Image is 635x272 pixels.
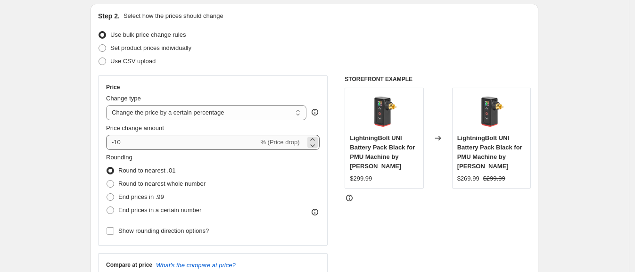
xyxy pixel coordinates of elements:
p: Select how the prices should change [124,11,223,21]
h6: STOREFRONT EXAMPLE [345,75,531,83]
span: LightningBolt UNI Battery Pack Black for PMU Machine by [PERSON_NAME] [457,134,522,170]
div: $299.99 [350,174,372,183]
img: fk-irons-lightningbolt-uni-battery-pack-for-pmu-tattoo-machine-black_80x.webp [365,93,403,131]
button: What's the compare at price? [156,262,236,269]
div: $269.99 [457,174,479,183]
span: Show rounding direction options? [118,227,209,234]
span: Change type [106,95,141,102]
div: help [310,107,320,117]
span: Round to nearest whole number [118,180,206,187]
h2: Step 2. [98,11,120,21]
strike: $299.99 [483,174,505,183]
img: fk-irons-lightningbolt-uni-battery-pack-for-pmu-tattoo-machine-black_80x.webp [472,93,510,131]
span: LightningBolt UNI Battery Pack Black for PMU Machine by [PERSON_NAME] [350,134,415,170]
span: Round to nearest .01 [118,167,175,174]
span: Rounding [106,154,132,161]
span: Set product prices individually [110,44,191,51]
span: End prices in .99 [118,193,164,200]
span: Use bulk price change rules [110,31,186,38]
span: % (Price drop) [260,139,299,146]
input: -15 [106,135,258,150]
h3: Compare at price [106,261,152,269]
span: Price change amount [106,124,164,132]
h3: Price [106,83,120,91]
span: End prices in a certain number [118,206,201,214]
span: Use CSV upload [110,58,156,65]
